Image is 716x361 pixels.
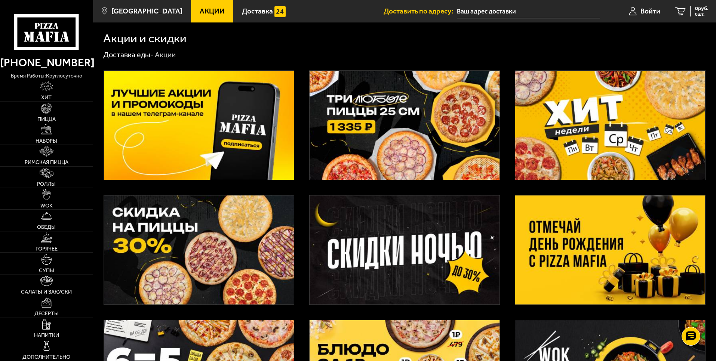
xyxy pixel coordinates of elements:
span: Войти [640,7,660,15]
span: [GEOGRAPHIC_DATA] [111,7,182,15]
span: WOK [40,203,53,208]
span: 0 шт. [695,12,709,16]
span: Доставить по адресу: [384,7,457,15]
span: Напитки [34,333,59,338]
span: Супы [39,268,54,273]
span: Салаты и закуски [21,289,72,294]
h1: Акции и скидки [103,33,187,45]
img: 15daf4d41897b9f0e9f617042186c801.svg [274,6,286,17]
span: Десерты [34,311,59,316]
span: Доставка [242,7,273,15]
span: 0 руб. [695,6,709,11]
span: Горячее [36,246,58,251]
a: Доставка еды- [103,50,154,59]
span: Пицца [37,116,56,122]
div: Акции [155,50,176,60]
span: Римская пицца [25,160,68,165]
span: Обеды [37,224,56,230]
span: Дополнительно [22,354,70,360]
span: Хит [41,95,52,100]
span: Акции [200,7,225,15]
input: Ваш адрес доставки [457,4,600,18]
span: Роллы [37,181,56,186]
span: Наборы [36,138,57,143]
